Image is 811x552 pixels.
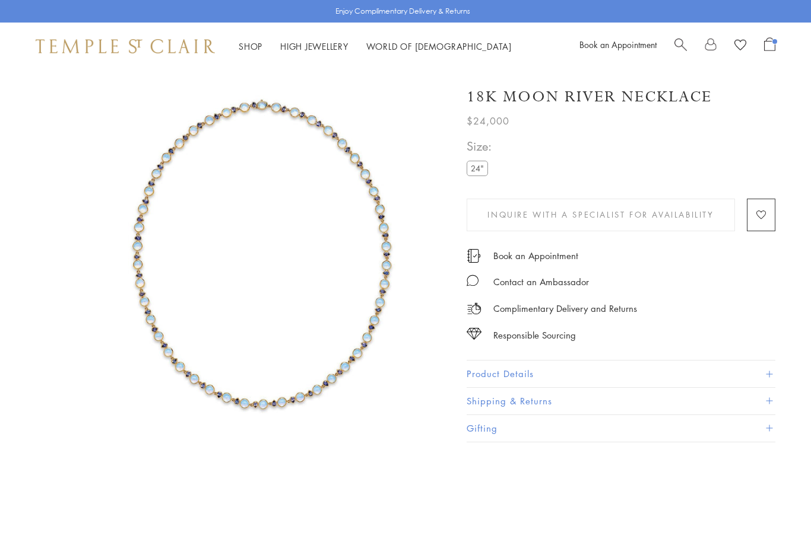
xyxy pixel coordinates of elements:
span: Inquire With A Specialist for Availability [487,208,714,221]
h1: 18K Moon River Necklace [467,87,712,107]
a: View Wishlist [734,37,746,55]
a: Book an Appointment [579,39,657,50]
img: icon_delivery.svg [467,301,481,316]
a: ShopShop [239,40,262,52]
p: Enjoy Complimentary Delivery & Returns [335,5,470,17]
img: icon_appointment.svg [467,249,481,263]
button: Gifting [467,415,775,442]
nav: Main navigation [239,39,512,54]
a: World of [DEMOGRAPHIC_DATA]World of [DEMOGRAPHIC_DATA] [366,40,512,52]
img: MessageIcon-01_2.svg [467,275,479,286]
a: Book an Appointment [493,249,578,262]
img: icon_sourcing.svg [467,328,481,340]
div: Responsible Sourcing [493,328,576,343]
button: Shipping & Returns [467,388,775,414]
a: Open Shopping Bag [764,37,775,55]
a: Search [674,37,687,55]
button: Inquire With A Specialist for Availability [467,199,735,231]
img: N46110-BMTZ24 [77,70,449,441]
label: 24" [467,161,488,176]
span: Size: [467,136,493,156]
iframe: Gorgias live chat messenger [752,496,799,540]
img: Temple St. Clair [36,39,215,53]
a: High JewelleryHigh Jewellery [280,40,349,52]
p: Complimentary Delivery and Returns [493,301,637,316]
button: Product Details [467,360,775,387]
span: $24,000 [467,113,509,129]
div: Contact an Ambassador [493,275,589,289]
